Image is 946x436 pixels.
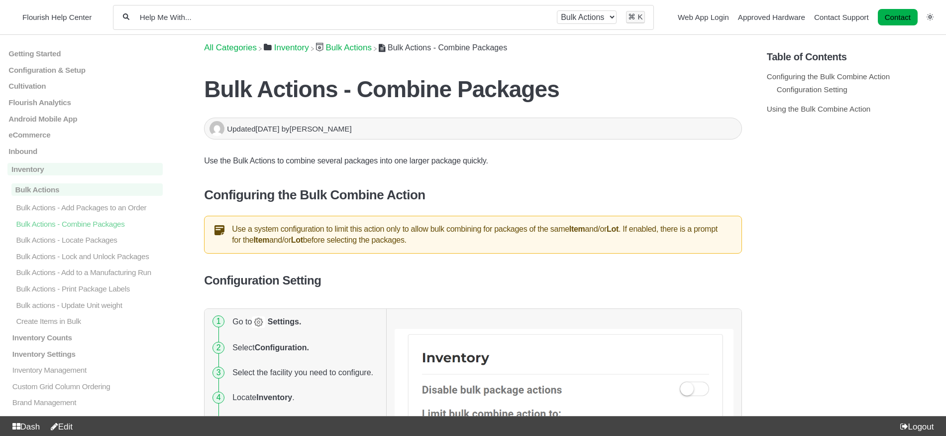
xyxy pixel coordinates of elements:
strong: Lot [607,225,619,233]
p: Use the Bulk Actions to combine several packages into one larger package quickly. [204,154,742,167]
a: Approved Hardware navigation item [738,13,805,21]
a: Bulk Actions - Lock and Unlock Packages [7,252,163,261]
img: Flourish Help Center Logo [12,10,17,24]
span: Bulk Actions - Combine Packages [388,43,507,52]
a: Edit [46,422,73,432]
a: Create Items in Bulk [7,317,163,325]
p: Inventory Settings [11,349,163,358]
p: Custom Grid Column Ordering [11,382,163,391]
p: Bulk Actions - Add to a Manufacturing Run [15,268,163,277]
p: Inventory Counts [11,333,163,342]
span: Flourish Help Center [22,13,92,21]
li: Select the facility you need to configure. [228,360,378,385]
a: Inventory Counts [7,333,163,342]
strong: Lot [291,236,303,244]
a: Inventory Settings [7,349,163,358]
a: Configuration & Setup [7,66,163,74]
a: Bulk Actions - Print Package Labels [7,285,163,293]
a: Bulk Actions - Add to a Manufacturing Run [7,268,163,277]
strong: Item [569,225,585,233]
a: Flourish Help Center [12,10,92,24]
h5: Table of Contents [767,51,939,63]
p: Bulk Actions - Add Packages to an Order [15,203,163,212]
a: Contact Support navigation item [814,13,869,21]
span: by [282,125,352,133]
a: Configuring the Bulk Combine Action [767,72,890,81]
p: Bulk Actions - Lock and Unlock Packages [15,252,163,261]
a: Bulk Actions - Locate Packages [7,236,163,244]
a: Inventory [7,163,163,175]
span: All Categories [204,43,257,53]
a: Web Inventory Counts: Enter the Number of Packages per Item [7,415,163,432]
a: Bulk Actions - Add Packages to an Order [7,203,163,212]
a: Android Mobile App [7,114,163,123]
p: Create Items in Bulk [15,317,163,325]
a: Cultivation [7,82,163,90]
a: Bulk Actions [7,183,163,196]
strong: Inventory [256,393,292,402]
p: Bulk Actions [11,183,163,196]
a: Contact [878,9,918,25]
span: ​Bulk Actions [325,43,372,53]
p: Inventory Management [11,366,163,374]
input: Help Me With... [139,12,547,22]
a: Brand Management [7,398,163,407]
span: ​Inventory [274,43,309,53]
a: Bulk Actions - Combine Packages [7,219,163,228]
p: Brand Management [11,398,163,407]
span: Updated [227,125,281,133]
a: Bulk actions - Update Unit weight [7,300,163,309]
kbd: ⌘ [628,12,635,21]
strong: Item [253,236,269,244]
p: Bulk Actions - Print Package Labels [15,285,163,293]
a: Configuration Setting [777,85,847,94]
a: Breadcrumb link to All Categories [204,43,257,52]
a: Using the Bulk Combine Action [767,105,871,113]
p: Bulk Actions - Combine Packages [15,219,163,228]
strong: Configuration. [255,343,309,352]
a: Switch dark mode setting [927,12,934,21]
li: Locate . [228,385,378,410]
span: [PERSON_NAME] [290,125,352,133]
a: Dash [8,422,40,432]
a: Flourish Analytics [7,98,163,107]
a: eCommerce [7,131,163,139]
a: Getting Started [7,49,163,58]
li: Contact desktop [875,10,920,24]
a: Web App Login navigation item [678,13,729,21]
h1: Bulk Actions - Combine Packages [204,76,742,103]
img: screen-shot-2022-06-09-at-11-56-00-am.png [252,316,265,328]
div: Use a system configuration to limit this action only to allow bulk combining for packages of the ... [204,216,742,254]
a: Custom Grid Column Ordering [7,382,163,391]
h4: Configuration Setting [204,274,742,288]
h3: Configuring the Bulk Combine Action [204,187,742,203]
p: Bulk Actions - Locate Packages [15,236,163,244]
p: Web Inventory Counts: Enter the Number of Packages per Item [11,415,163,432]
li: Go to [228,309,378,335]
time: [DATE] [256,125,280,133]
li: Select [228,335,378,360]
strong: Settings. [268,317,302,326]
a: Inventory Management [7,366,163,374]
a: Inventory [264,43,309,52]
kbd: K [637,12,642,21]
p: Bulk actions - Update Unit weight [15,300,163,309]
img: Carly Westfall [210,121,224,136]
a: Bulk Actions [316,43,372,52]
a: Inbound [7,147,163,155]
